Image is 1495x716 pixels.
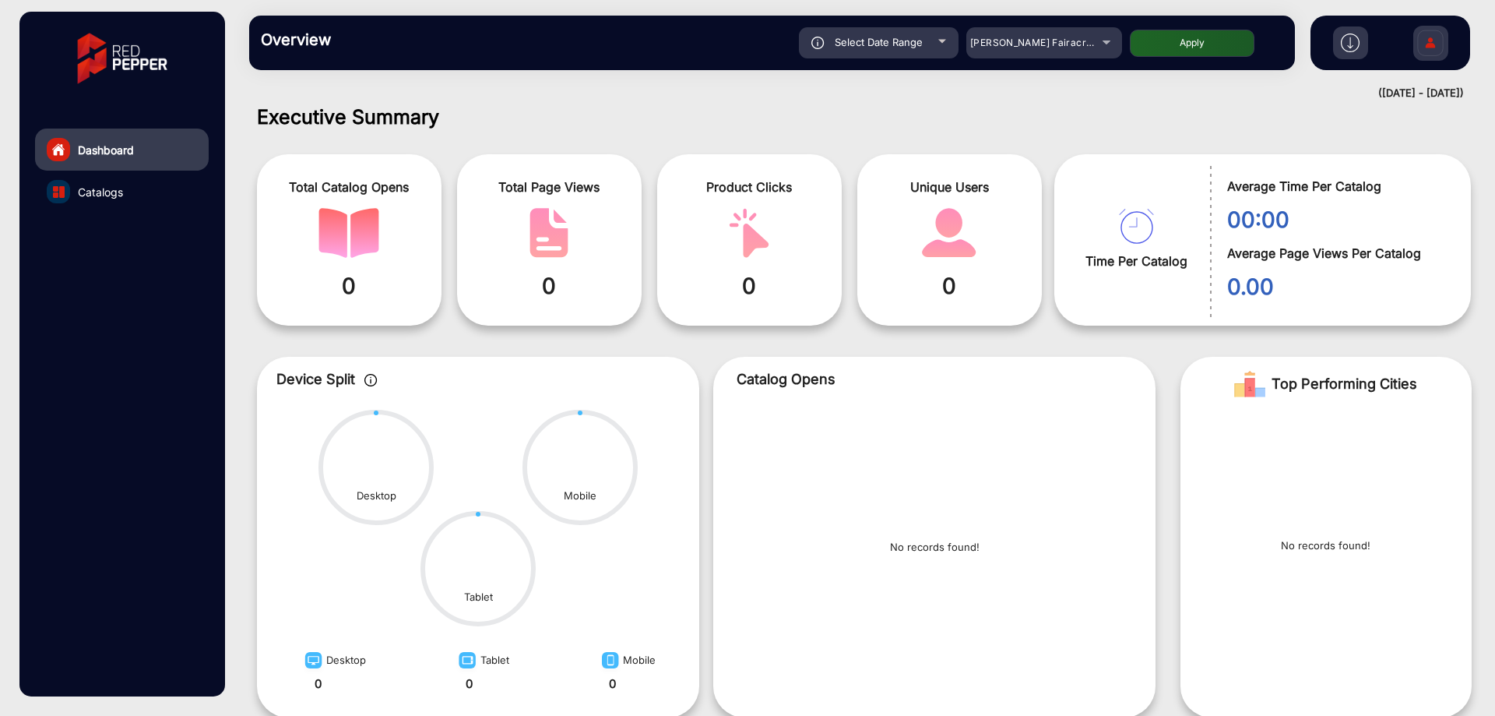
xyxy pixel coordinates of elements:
div: Tablet [454,647,509,675]
p: No records found! [890,540,980,556]
span: Device Split [276,371,355,387]
img: catalog [318,208,379,258]
img: image [597,651,623,675]
span: 0 [269,270,430,302]
span: 00:00 [1227,203,1448,236]
strong: 0 [466,676,473,691]
img: icon [811,37,825,49]
img: image [301,651,326,675]
span: Select Date Range [835,36,923,48]
span: Product Clicks [669,178,830,196]
span: 0.00 [1227,270,1448,303]
a: Dashboard [35,129,209,171]
img: h2download.svg [1341,34,1360,52]
strong: 0 [609,676,616,691]
div: Desktop [357,489,396,504]
div: Desktop [301,647,366,675]
img: catalog [519,208,579,258]
span: Total Page Views [469,178,630,196]
div: Mobile [597,647,656,675]
img: catalog [1119,209,1154,244]
img: icon [364,374,378,386]
span: Average Time Per Catalog [1227,177,1448,196]
img: home [51,143,65,157]
h3: Overview [261,30,479,49]
span: 0 [869,270,1030,302]
span: Average Page Views Per Catalog [1227,244,1448,263]
h1: Executive Summary [257,105,1472,129]
p: Catalog Opens [737,369,1132,390]
span: Dashboard [78,142,134,158]
img: Sign%20Up.svg [1414,18,1447,72]
img: image [454,651,480,675]
span: 0 [469,270,630,302]
img: catalog [719,208,779,258]
span: 0 [669,270,830,302]
span: Top Performing Cities [1272,369,1417,400]
img: vmg-logo [66,19,178,97]
strong: 0 [315,676,322,691]
img: catalog [919,208,980,258]
span: [PERSON_NAME] Fairacre Farms [970,37,1124,48]
img: catalog [53,186,65,198]
div: Mobile [564,489,596,504]
img: Rank image [1234,369,1265,400]
a: Catalogs [35,171,209,213]
span: Catalogs [78,184,123,200]
div: Tablet [464,590,493,605]
span: Total Catalog Opens [269,178,430,196]
div: ([DATE] - [DATE]) [234,86,1464,101]
span: Unique Users [869,178,1030,196]
button: Apply [1130,30,1254,57]
p: No records found! [1281,538,1370,554]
